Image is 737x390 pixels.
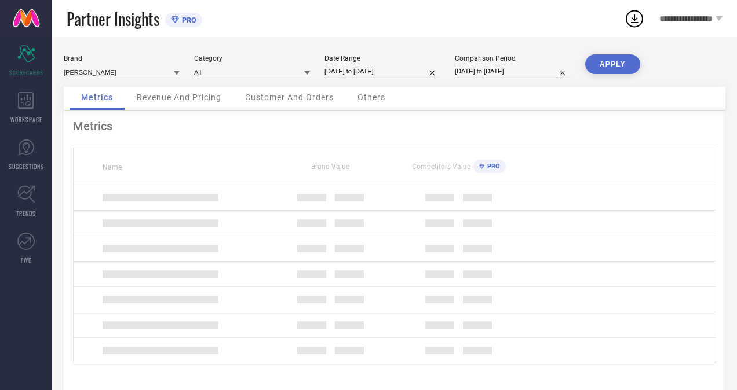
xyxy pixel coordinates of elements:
div: Brand [64,54,180,62]
span: WORKSPACE [10,115,42,124]
span: Competitors Value [412,163,470,171]
span: FWD [21,256,32,264]
div: Metrics [73,119,716,133]
span: SCORECARDS [9,68,43,77]
span: SUGGESTIONS [9,162,44,171]
span: Metrics [81,93,113,102]
span: Others [357,93,385,102]
button: APPLY [585,54,640,74]
span: Customer And Orders [245,93,334,102]
input: Select comparison period [455,65,571,78]
span: Revenue And Pricing [137,93,221,102]
span: PRO [484,163,500,170]
div: Comparison Period [455,54,571,62]
div: Open download list [624,8,645,29]
span: Partner Insights [67,7,159,31]
div: Category [194,54,310,62]
span: Name [103,163,122,171]
span: Brand Value [311,163,349,171]
span: PRO [179,16,196,24]
input: Select date range [324,65,440,78]
span: TRENDS [16,209,36,218]
div: Date Range [324,54,440,62]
